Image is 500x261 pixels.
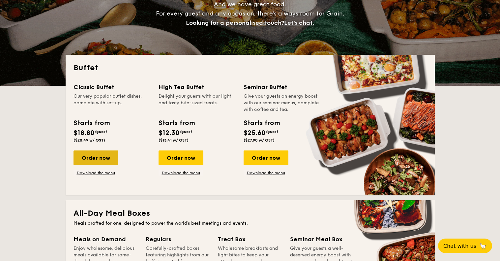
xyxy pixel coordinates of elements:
div: Seminar Buffet [244,82,321,92]
span: ($20.49 w/ GST) [74,138,105,143]
div: Starts from [244,118,279,128]
div: Meals crafted for one, designed to power the world's best meetings and events. [74,220,427,227]
a: Download the menu [159,170,203,176]
span: $18.80 [74,129,95,137]
div: Order now [159,150,203,165]
div: Give your guests an energy boost with our seminar menus, complete with coffee and tea. [244,93,321,113]
h2: All-Day Meal Boxes [74,208,427,219]
span: ($13.41 w/ GST) [159,138,189,143]
span: Looking for a personalised touch? [186,19,284,26]
div: Order now [74,150,118,165]
span: And we have great food. For every guest and any occasion, there’s always room for Grain. [156,1,344,26]
span: $12.30 [159,129,180,137]
div: Starts from [159,118,194,128]
span: /guest [95,129,107,134]
div: Classic Buffet [74,82,151,92]
div: Order now [244,150,288,165]
a: Download the menu [244,170,288,176]
div: Meals on Demand [74,235,138,244]
span: /guest [180,129,192,134]
span: ($27.90 w/ GST) [244,138,275,143]
button: Chat with us🦙 [438,239,492,253]
div: Treat Box [218,235,282,244]
span: /guest [266,129,278,134]
div: Delight your guests with our light and tasty bite-sized treats. [159,93,236,113]
h2: Buffet [74,63,427,73]
div: Our very popular buffet dishes, complete with set-up. [74,93,151,113]
span: Let's chat. [284,19,314,26]
div: Starts from [74,118,109,128]
a: Download the menu [74,170,118,176]
div: Regulars [146,235,210,244]
div: Seminar Meal Box [290,235,354,244]
span: $25.60 [244,129,266,137]
span: Chat with us [443,243,476,249]
div: High Tea Buffet [159,82,236,92]
span: 🦙 [479,242,487,250]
